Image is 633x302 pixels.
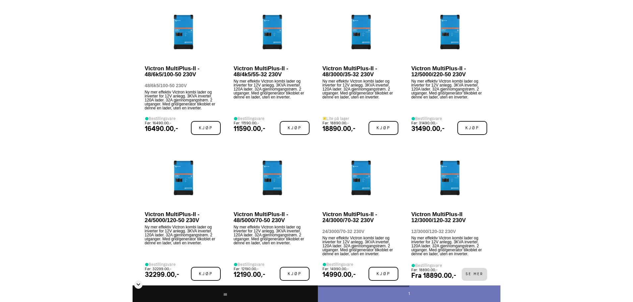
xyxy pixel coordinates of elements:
[134,280,143,289] div: Skjul sidetall
[145,117,178,121] div: Bestillingsvare
[425,7,475,57] img: pmp122305010-3000va_front.webp
[234,267,259,271] small: Før: 12190.00,-
[408,143,492,285] a: Victron MultiPlus-II 12/3000/120-32 230V 12/3000/120-32 230V Ny mer effektiv Victron kombi lader ...
[411,228,483,234] p: 12/3000/120-32 230V
[411,268,437,272] small: Før: 18890.00,-
[191,121,221,135] span: Kjøp
[234,79,305,117] p: Ny mer effektiv Victron kombi lader og inverter for 12V anlegg. 3KVA inverter, 120A lader. 32A gj...
[369,121,398,135] span: Kjøp
[145,225,216,263] p: Ny mer effektiv Victron kombi lader og inverter for 12V anlegg. 3KVA inverter, 120A lader. 32A gj...
[411,125,444,132] div: 31490.00,-
[411,66,483,78] p: Victron MultiPlus-II - 12/5000/220-50 230V
[322,236,394,263] p: Ny mer effektiv Victron kombi lader og inverter for 12V anlegg. 3KVA inverter, 120A lader. 32A gj...
[280,267,310,281] span: Kjøp
[457,121,487,135] span: Kjøp
[230,143,314,285] a: Victron MultiPlus-II - 48/5000/70-50 230V Ny mer effektiv Victron kombi lader og inverter for 12V...
[234,225,305,263] p: Ny mer effektiv Victron kombi lader og inverter for 12V anlegg. 3KVA inverter, 120A lader. 32A gj...
[322,228,394,234] p: 24/3000/70-32 230V
[234,117,265,121] div: Bestillingsvare
[411,79,483,117] p: Ny mer effektiv Victron kombi lader og inverter for 12V anlegg. 3KVA inverter, 120A lader. 32A gj...
[247,153,297,203] img: pmp122305010-3000va_front.webp
[336,153,386,203] img: pmp122305010-3000va_front.webp
[158,153,208,203] img: pmp122305010-3000va_front.webp
[145,263,179,267] div: Bestillingsvare
[158,7,208,57] img: pmp122305010-3000va_front.webp
[319,143,403,285] a: Victron MultiPlus-II - 24/3000/70-32 230V 24/3000/70-32 230V Ny mer effektiv Victron kombi lader ...
[322,117,355,121] div: Lite på lager
[322,271,356,278] div: 14990.00,-
[462,268,487,281] span: Se mer
[145,121,171,125] small: Før: 16490.00,-
[247,7,297,57] img: pmp122305010-3000va_front.webp
[322,125,355,132] div: 18890.00,-
[318,285,501,302] div: 1
[234,263,265,267] div: Bestillingsvare
[234,66,305,78] p: Victron MultiPlus-II - 48/4k5/55-32 230V
[145,66,216,78] p: Victron MultiPlus-II - 48/6k5/100-50 230V
[369,267,398,281] span: Kjøp
[411,272,456,279] div: Fra 18890.00,-
[322,66,394,78] p: Victron MultiPlus-II - 48/3000/35-32 230V
[411,236,483,264] p: Ny mer effektiv Victron kombi lader og inverter for 12V anlegg. 3KVA inverter, 120A lader. 32A gj...
[322,79,394,117] p: Ny mer effektiv Victron kombi lader og inverter for 12V anlegg. 3KVA inverter, 120A lader. 32A gj...
[322,263,356,267] div: Bestillingsvare
[411,264,456,268] div: Bestillingsvare
[234,211,305,223] p: Victron MultiPlus-II - 48/5000/70-50 230V
[234,271,265,278] div: 12190.00,-
[411,121,437,125] small: Før: 31490.00,-
[145,211,216,223] p: Victron MultiPlus-II - 24/5000/120-50 230V
[322,267,349,271] small: Før: 14990.00,-
[280,121,310,135] span: Kjøp
[145,83,216,89] p: 48/6k5/100-50 230V
[145,271,179,278] div: 32299.00,-
[336,7,386,57] img: pmp122305010-3000va_front.webp
[145,90,216,117] p: Ny mer effektiv Victron kombi lader og inverter for 12V anlegg. 3KVA inverter, 120A lader. 32A gj...
[425,153,475,203] img: pmp122305010-3000va_front.webp
[322,121,349,125] small: Før: 18890.00,-
[411,211,483,223] p: Victron MultiPlus-II 12/3000/120-32 230V
[234,121,259,125] small: Før: 11590.00,-
[145,267,171,271] small: Før: 32299.00,-
[234,125,265,132] div: 11590.00,-
[142,143,225,285] a: Victron MultiPlus-II - 24/5000/120-50 230V Ny mer effektiv Victron kombi lader og inverter for 12...
[411,117,444,121] div: Bestillingsvare
[145,125,178,132] div: 16490.00,-
[322,211,394,223] p: Victron MultiPlus-II - 24/3000/70-32 230V
[191,267,221,281] span: Kjøp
